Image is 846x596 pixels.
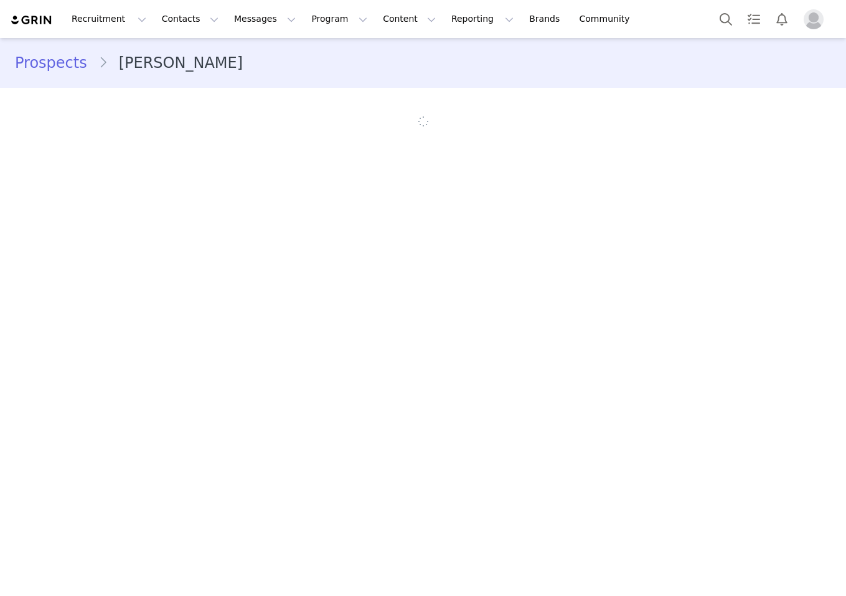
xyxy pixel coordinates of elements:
[15,52,98,74] a: Prospects
[572,5,643,33] a: Community
[375,5,443,33] button: Content
[304,5,375,33] button: Program
[444,5,521,33] button: Reporting
[64,5,154,33] button: Recruitment
[740,5,768,33] a: Tasks
[712,5,740,33] button: Search
[154,5,226,33] button: Contacts
[796,9,836,29] button: Profile
[522,5,571,33] a: Brands
[768,5,796,33] button: Notifications
[10,14,54,26] img: grin logo
[227,5,303,33] button: Messages
[804,9,824,29] img: placeholder-profile.jpg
